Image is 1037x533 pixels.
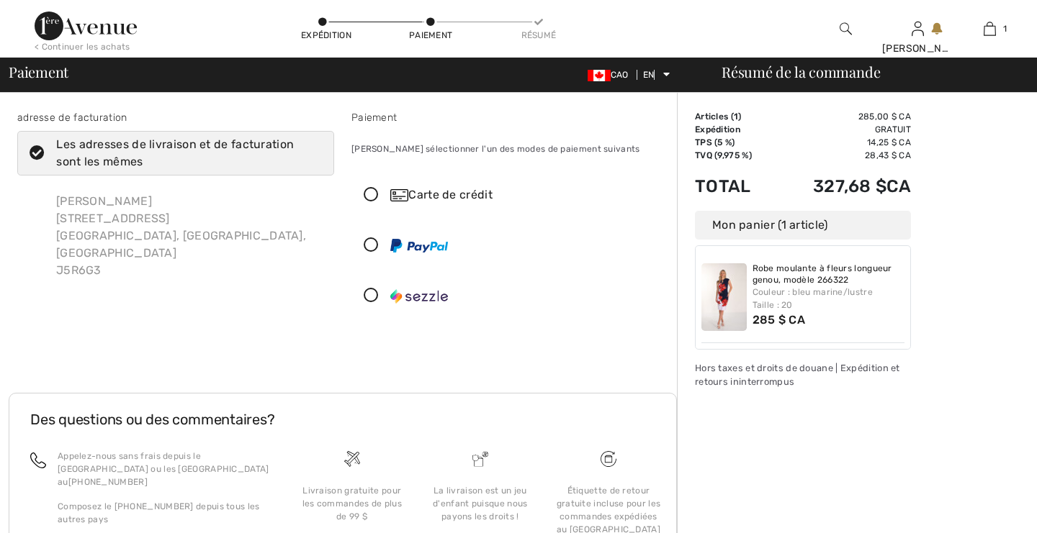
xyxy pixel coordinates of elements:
[813,176,911,196] font: 327,68 $CA
[390,289,448,304] img: Sezzle
[35,12,137,40] img: 1ère Avenue
[521,30,557,40] font: Résumé
[351,144,640,154] font: [PERSON_NAME] sélectionner l'un des modes de paiement suivants
[344,451,360,467] img: Livraison gratuite pour les commandes de plus de 99 $
[722,62,880,81] font: Résumé de la commande
[409,30,452,40] font: Paiement
[695,137,735,147] font: TPS (5 %)
[17,111,127,124] font: adresse de facturation
[954,20,1025,37] a: 1
[58,501,260,524] font: Composez le [PHONE_NUMBER] depuis tous les autres pays
[753,287,873,297] font: Couleur : bleu marine/lustre
[30,452,46,468] img: appel
[302,486,402,521] font: Livraison gratuite pour les commandes de plus de 99 $
[35,42,130,52] font: < Continuer les achats
[588,70,611,81] img: Dollar canadien
[58,451,269,487] font: Appelez-nous sans frais depuis le [GEOGRAPHIC_DATA] ou les [GEOGRAPHIC_DATA] au
[840,20,852,37] img: rechercher sur le site
[56,263,102,277] font: J5R6G3
[984,20,996,37] img: Mon sac
[695,111,734,122] font: Articles (
[753,300,793,310] font: Taille : 20
[1003,24,1007,34] font: 1
[912,22,924,35] a: Se connecter
[433,486,527,521] font: La livraison est un jeu d'enfant puisque nous payons les droits !
[390,239,448,252] img: PayPal
[738,111,741,122] font: )
[351,111,397,124] font: Paiement
[882,42,966,55] font: [PERSON_NAME]
[867,137,911,147] font: 14,25 $ CA
[301,30,351,40] font: Expédition
[611,70,629,80] font: CAO
[858,111,911,122] font: 285,00 $ CA
[695,150,752,160] font: TVQ (9,975 %)
[56,229,306,260] font: [GEOGRAPHIC_DATA], [GEOGRAPHIC_DATA], [GEOGRAPHIC_DATA]
[712,218,828,232] font: Mon panier (1 article)
[390,189,408,201] img: Carte de crédit
[30,411,275,428] font: Des questions ou des commentaires?
[68,477,148,487] font: [PHONE_NUMBER]
[408,188,493,201] font: Carte de crédit
[865,150,911,160] font: 28,43 $ CA
[643,70,655,80] font: EN
[701,263,747,331] img: Robe moulante à fleurs longueur genou, modèle 266322
[753,313,805,327] font: 285 $ CA
[912,20,924,37] img: Mes informations
[695,176,751,196] font: Total
[695,124,740,135] font: Expédition
[753,263,892,285] font: Robe moulante à fleurs longueur genou, modèle 266322
[56,211,170,225] font: [STREET_ADDRESS]
[695,363,900,387] font: Hors taxes et droits de douane | Expédition et retours ininterrompus
[753,263,905,286] a: Robe moulante à fleurs longueur genou, modèle 266322
[472,451,488,467] img: La livraison est un jeu d'enfant puisque nous payons les droits !
[56,194,152,208] font: [PERSON_NAME]
[601,451,616,467] img: Livraison gratuite pour les commandes de plus de 99 $
[734,111,738,122] font: 1
[875,124,911,135] font: Gratuit
[9,62,68,81] font: Paiement
[56,137,294,168] font: Les adresses de livraison et de facturation sont les mêmes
